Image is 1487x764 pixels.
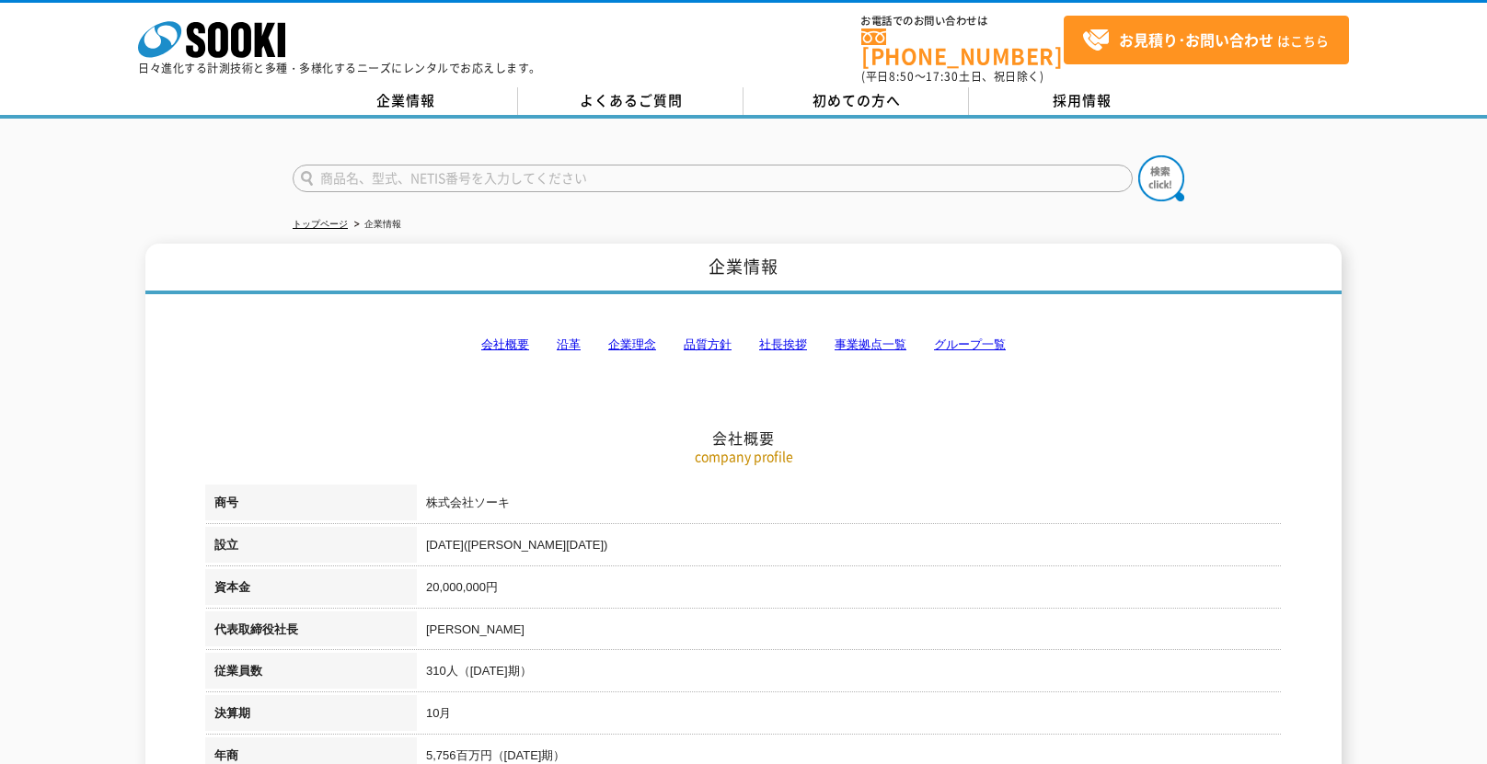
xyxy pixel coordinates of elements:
td: 10月 [417,695,1282,737]
img: btn_search.png [1138,155,1184,201]
th: 資本金 [205,569,417,611]
td: [PERSON_NAME] [417,611,1282,654]
a: グループ一覧 [934,337,1006,351]
span: 8:50 [889,68,915,85]
td: [DATE]([PERSON_NAME][DATE]) [417,527,1282,569]
td: 株式会社ソーキ [417,485,1282,527]
input: 商品名、型式、NETIS番号を入力してください [293,165,1133,192]
a: 企業理念 [608,337,656,351]
th: 従業員数 [205,653,417,695]
span: (平日 ～ 土日、祝日除く) [861,68,1043,85]
th: 設立 [205,527,417,569]
a: トップページ [293,219,348,229]
h2: 会社概要 [205,245,1282,448]
span: お電話でのお問い合わせは [861,16,1064,27]
td: 20,000,000円 [417,569,1282,611]
th: 商号 [205,485,417,527]
span: はこちら [1082,27,1329,54]
a: 初めての方へ [743,87,969,115]
a: 会社概要 [481,337,529,351]
h1: 企業情報 [145,244,1342,294]
a: [PHONE_NUMBER] [861,29,1064,66]
a: 沿革 [557,337,581,351]
td: 310人（[DATE]期） [417,653,1282,695]
strong: お見積り･お問い合わせ [1119,29,1274,51]
a: 社長挨拶 [759,337,807,351]
a: 企業情報 [293,87,518,115]
a: 事業拠点一覧 [835,337,906,351]
a: お見積り･お問い合わせはこちら [1064,16,1349,64]
th: 代表取締役社長 [205,611,417,654]
p: 日々進化する計測技術と多種・多様化するニーズにレンタルでお応えします。 [138,63,541,74]
span: 初めての方へ [813,90,901,110]
a: 採用情報 [969,87,1194,115]
a: 品質方針 [684,337,732,351]
a: よくあるご質問 [518,87,743,115]
span: 17:30 [926,68,959,85]
p: company profile [205,447,1282,466]
li: 企業情報 [351,215,401,234]
th: 決算期 [205,695,417,737]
